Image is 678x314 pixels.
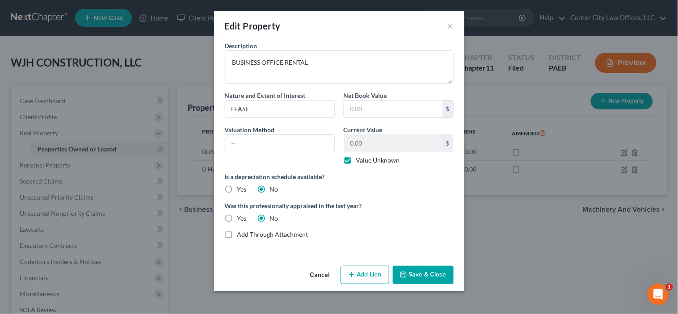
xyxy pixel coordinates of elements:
input: 0.00 [344,135,442,152]
label: Was this professionally appraised in the last year? [225,201,454,210]
label: No [270,214,278,223]
div: $ [442,135,453,152]
label: Net Book Value [344,91,387,100]
label: Current Value [344,125,383,134]
label: Value Unknown [356,156,400,165]
button: Cancel [303,267,337,285]
iframe: Intercom live chat [648,284,669,305]
div: Edit Property [225,20,281,32]
button: Add Lien [341,266,389,285]
label: Is a depreciation schedule available? [225,172,454,181]
label: Add Through Attachment [237,230,308,239]
input: -- [225,100,334,117]
label: Yes [237,185,247,194]
label: No [270,185,278,194]
span: 1 [666,284,673,291]
button: × [447,21,454,31]
label: Nature and Extent of Interest [225,91,306,100]
button: Save & Close [393,266,454,285]
label: Description [225,41,257,50]
input: 0.00 [344,100,442,117]
label: Valuation Method [225,125,275,134]
input: -- [225,135,334,152]
div: $ [442,100,453,117]
label: Yes [237,214,247,223]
